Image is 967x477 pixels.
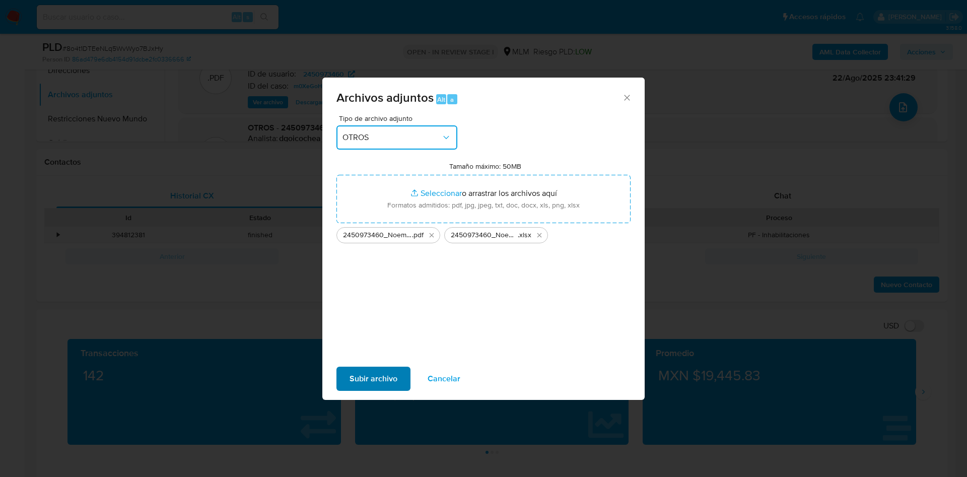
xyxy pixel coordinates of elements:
button: Eliminar 2450973460_Noemi Cruz Flores_AGO25.pdf [426,229,438,241]
span: 2450973460_Noemi [PERSON_NAME] Flores_AGO25 [343,230,412,240]
span: 2450973460_Noemi [PERSON_NAME] Flores_AGO2025 [451,230,518,240]
label: Tamaño máximo: 50MB [449,162,521,171]
span: Cancelar [428,368,460,390]
button: Subir archivo [336,367,410,391]
span: Alt [437,95,445,104]
span: a [450,95,454,104]
span: Tipo de archivo adjunto [339,115,460,122]
button: Cerrar [622,93,631,102]
button: Eliminar 2450973460_Noemi Cruz Flores_AGO2025.xlsx [533,229,545,241]
span: Archivos adjuntos [336,89,434,106]
ul: Archivos seleccionados [336,223,631,243]
span: .pdf [412,230,424,240]
span: OTROS [342,132,441,143]
button: OTROS [336,125,457,150]
button: Cancelar [415,367,473,391]
span: Subir archivo [350,368,397,390]
span: .xlsx [518,230,531,240]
